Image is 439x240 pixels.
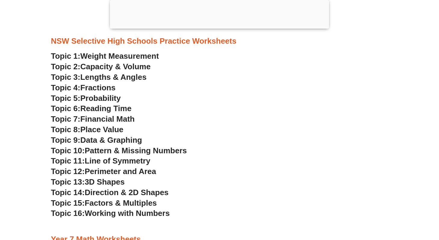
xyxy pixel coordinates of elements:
[51,136,80,145] span: Topic 9:
[51,177,85,186] span: Topic 13:
[51,83,80,92] span: Topic 4:
[51,83,116,92] a: Topic 4:Fractions
[51,51,159,61] a: Topic 1:Weight Measurement
[51,156,150,165] a: Topic 11:Line of Symmetry
[51,125,123,134] a: Topic 8:Place Value
[51,104,80,113] span: Topic 6:
[51,136,142,145] a: Topic 9:Data & Graphing
[51,198,157,207] a: Topic 15:Factors & Multiples
[51,94,80,103] span: Topic 5:
[51,51,80,61] span: Topic 1:
[80,114,135,123] span: Financial Math
[51,62,151,71] a: Topic 2:Capacity & Volume
[85,167,156,176] span: Perimeter and Area
[85,209,170,218] span: Working with Numbers
[80,125,123,134] span: Place Value
[80,94,121,103] span: Probability
[85,198,157,207] span: Factors & Multiples
[80,104,132,113] span: Reading Time
[51,73,147,82] a: Topic 3:Lengths & Angles
[85,188,169,197] span: Direction & 2D Shapes
[51,146,187,155] a: Topic 10:Pattern & Missing Numbers
[80,83,116,92] span: Fractions
[51,94,121,103] a: Topic 5:Probability
[51,104,132,113] a: Topic 6:Reading Time
[51,125,80,134] span: Topic 8:
[51,167,85,176] span: Topic 12:
[80,62,151,71] span: Capacity & Volume
[80,136,142,145] span: Data & Graphing
[51,188,85,197] span: Topic 14:
[85,177,125,186] span: 3D Shapes
[80,73,147,82] span: Lengths & Angles
[85,146,187,155] span: Pattern & Missing Numbers
[51,188,169,197] a: Topic 14:Direction & 2D Shapes
[51,209,85,218] span: Topic 16:
[51,36,388,46] h3: NSW Selective High Schools Practice Worksheets
[51,156,85,165] span: Topic 11:
[80,51,159,61] span: Weight Measurement
[51,198,85,207] span: Topic 15:
[51,177,125,186] a: Topic 13:3D Shapes
[336,172,439,240] iframe: Chat Widget
[51,114,80,123] span: Topic 7:
[51,146,85,155] span: Topic 10:
[51,62,80,71] span: Topic 2:
[85,156,150,165] span: Line of Symmetry
[51,114,135,123] a: Topic 7:Financial Math
[51,167,156,176] a: Topic 12:Perimeter and Area
[51,209,170,218] a: Topic 16:Working with Numbers
[51,73,80,82] span: Topic 3:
